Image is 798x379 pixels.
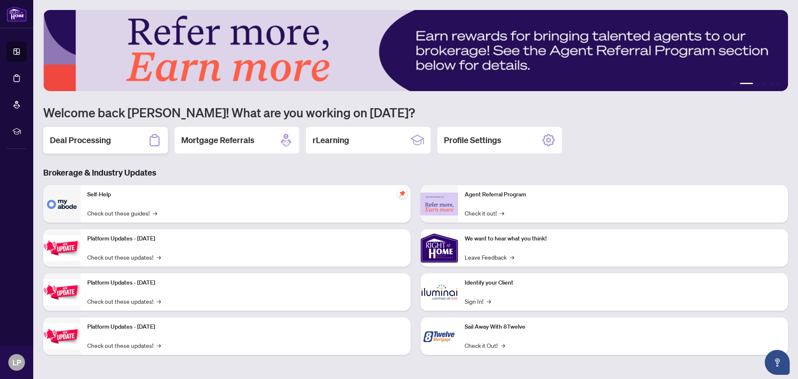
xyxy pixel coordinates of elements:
p: Identify your Client [465,278,781,287]
img: We want to hear what you think! [421,229,458,267]
a: Check out these guides!→ [87,208,157,218]
img: Platform Updates - June 23, 2025 [43,323,81,349]
button: 6 [776,83,780,86]
span: → [487,297,491,306]
h2: Deal Processing [50,134,111,146]
span: → [153,208,157,218]
p: Platform Updates - [DATE] [87,278,404,287]
img: Agent Referral Program [421,193,458,216]
h2: rLearning [313,134,349,146]
p: Sail Away With 8Twelve [465,322,781,332]
a: Sign In!→ [465,297,491,306]
span: pushpin [397,188,407,198]
p: Self-Help [87,190,404,199]
a: Check out these updates!→ [87,253,161,262]
h2: Mortgage Referrals [181,134,254,146]
button: 4 [763,83,766,86]
img: Platform Updates - July 8, 2025 [43,279,81,305]
span: → [157,253,161,262]
button: Open asap [765,350,790,375]
span: → [501,341,505,350]
p: We want to hear what you think! [465,234,781,243]
a: Check it Out!→ [465,341,505,350]
img: Slide 1 [43,10,788,91]
span: → [157,341,161,350]
img: logo [7,6,27,22]
button: 3 [756,83,760,86]
button: 2 [740,83,753,86]
span: → [500,208,504,218]
span: LP [12,357,21,368]
span: → [510,253,514,262]
p: Agent Referral Program [465,190,781,199]
img: Identify your Client [421,273,458,311]
img: Sail Away With 8Twelve [421,317,458,355]
h3: Brokerage & Industry Updates [43,167,788,178]
button: 1 [733,83,736,86]
img: Platform Updates - July 21, 2025 [43,235,81,261]
p: Platform Updates - [DATE] [87,322,404,332]
a: Check out these updates!→ [87,341,161,350]
img: Self-Help [43,185,81,223]
a: Check it out!→ [465,208,504,218]
span: → [157,297,161,306]
button: 5 [770,83,773,86]
h2: Profile Settings [444,134,501,146]
a: Check out these updates!→ [87,297,161,306]
h1: Welcome back [PERSON_NAME]! What are you working on [DATE]? [43,104,788,120]
a: Leave Feedback→ [465,253,514,262]
p: Platform Updates - [DATE] [87,234,404,243]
